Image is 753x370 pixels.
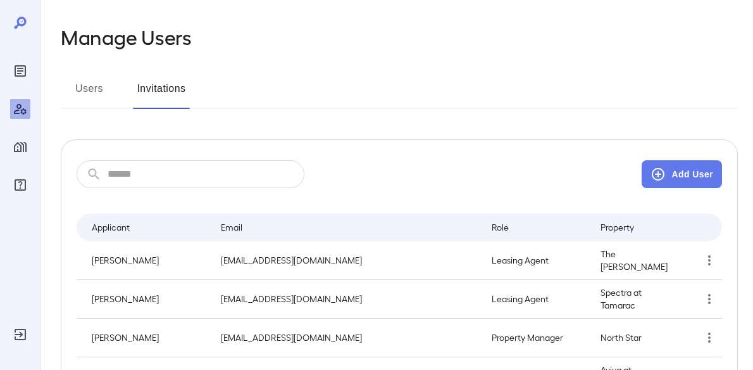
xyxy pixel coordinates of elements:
p: Leasing Agent [492,293,580,305]
button: Add User [642,160,722,188]
div: Manage Users [10,99,30,119]
div: Reports [10,61,30,81]
p: [PERSON_NAME] [92,293,201,305]
p: Property Manager [492,331,580,344]
div: Log Out [10,324,30,345]
div: Manage Properties [10,137,30,157]
th: Email [211,214,482,241]
th: Property [590,214,680,241]
p: The [PERSON_NAME] [601,248,669,273]
p: [PERSON_NAME] [92,254,201,267]
button: Users [61,79,118,109]
button: Invitations [133,79,190,109]
th: Role [482,214,590,241]
p: [EMAIL_ADDRESS][DOMAIN_NAME] [221,254,471,267]
p: [PERSON_NAME] [92,331,201,344]
p: North Star [601,331,669,344]
p: Spectra at Tamarac [601,286,669,312]
div: FAQ [10,175,30,195]
th: Applicant [77,214,211,241]
p: Leasing Agent [492,254,580,267]
p: [EMAIL_ADDRESS][DOMAIN_NAME] [221,293,471,305]
h2: Manage Users [61,25,192,48]
p: [EMAIL_ADDRESS][DOMAIN_NAME] [221,331,471,344]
